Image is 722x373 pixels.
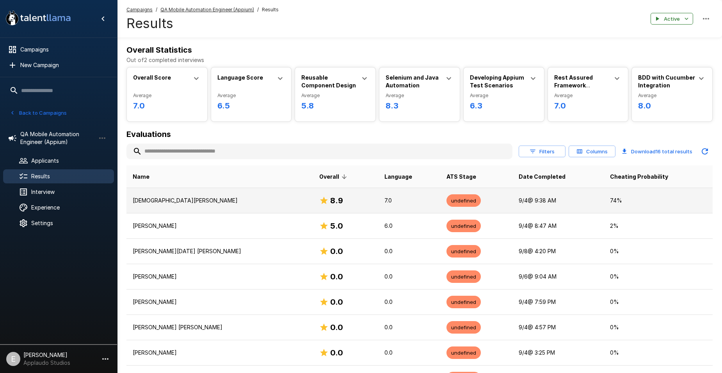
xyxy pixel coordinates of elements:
span: Average [470,92,538,99]
span: Results [262,6,279,14]
button: Updated Today - 1:04 PM [697,144,713,159]
p: 6.0 [384,222,434,230]
b: Rest Assured Framework Implementation [554,74,600,96]
h6: 0.0 [330,296,343,308]
h6: 5.8 [301,99,369,112]
p: [PERSON_NAME] [PERSON_NAME] [133,323,307,331]
span: undefined [446,273,481,281]
b: Evaluations [126,130,171,139]
span: Average [217,92,285,99]
p: 0 % [610,247,706,255]
p: 74 % [610,197,706,204]
td: 9/4 @ 3:25 PM [512,340,604,366]
p: Out of 2 completed interviews [126,56,713,64]
span: ATS Stage [446,172,476,181]
span: Overall [319,172,349,181]
h6: 8.0 [638,99,706,112]
h6: 8.9 [330,194,343,207]
span: Average [133,92,201,99]
span: undefined [446,349,481,357]
span: undefined [446,222,481,230]
span: Average [386,92,453,99]
b: Reusable Component Design [301,74,356,89]
span: undefined [446,197,481,204]
p: 0.0 [384,323,434,331]
button: Filters [519,146,566,158]
button: Download16 total results [619,144,695,159]
span: undefined [446,298,481,306]
button: Columns [569,146,615,158]
p: 0 % [610,323,706,331]
h6: 6.5 [217,99,285,112]
td: 9/4 @ 8:47 AM [512,213,604,239]
span: / [156,6,157,14]
b: Language Score [217,74,263,81]
u: QA Mobile Automation Engineer (Appium) [160,7,254,12]
span: Language [384,172,412,181]
h6: 6.3 [470,99,538,112]
h6: 8.3 [386,99,453,112]
h6: 7.0 [554,99,622,112]
h4: Results [126,15,279,32]
b: Overall Score [133,74,171,81]
p: 0.0 [384,349,434,357]
p: [PERSON_NAME] [133,222,307,230]
b: BDD with Cucumber Integration [638,74,695,89]
h6: 5.0 [330,220,343,232]
p: [PERSON_NAME] [133,273,307,281]
span: Average [638,92,706,99]
h6: 0.0 [330,245,343,258]
b: Developing Appium Test Scenarios [470,74,524,89]
td: 9/4 @ 9:38 AM [512,188,604,213]
p: 0 % [610,349,706,357]
span: Average [554,92,622,99]
span: undefined [446,248,481,255]
span: Average [301,92,369,99]
p: 0 % [610,298,706,306]
b: Selenium and Java Automation [386,74,439,89]
td: 9/8 @ 4:20 PM [512,239,604,264]
u: Campaigns [126,7,153,12]
b: Overall Statistics [126,45,192,55]
h6: 7.0 [133,99,201,112]
td: 9/6 @ 9:04 AM [512,264,604,290]
h6: 0.0 [330,346,343,359]
p: [PERSON_NAME] [133,298,307,306]
p: [PERSON_NAME] [133,349,307,357]
p: 0.0 [384,273,434,281]
p: 7.0 [384,197,434,204]
p: 0.0 [384,298,434,306]
h6: 0.0 [330,270,343,283]
span: Date Completed [519,172,566,181]
td: 9/4 @ 4:57 PM [512,315,604,340]
span: / [257,6,259,14]
p: 2 % [610,222,706,230]
span: Name [133,172,149,181]
button: Active [651,13,693,25]
p: [PERSON_NAME][DATE] [PERSON_NAME] [133,247,307,255]
span: Cheating Probability [610,172,668,181]
h6: 0.0 [330,321,343,334]
td: 9/4 @ 7:59 PM [512,290,604,315]
p: 0 % [610,273,706,281]
span: undefined [446,324,481,331]
p: 0.0 [384,247,434,255]
p: [DEMOGRAPHIC_DATA][PERSON_NAME] [133,197,307,204]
